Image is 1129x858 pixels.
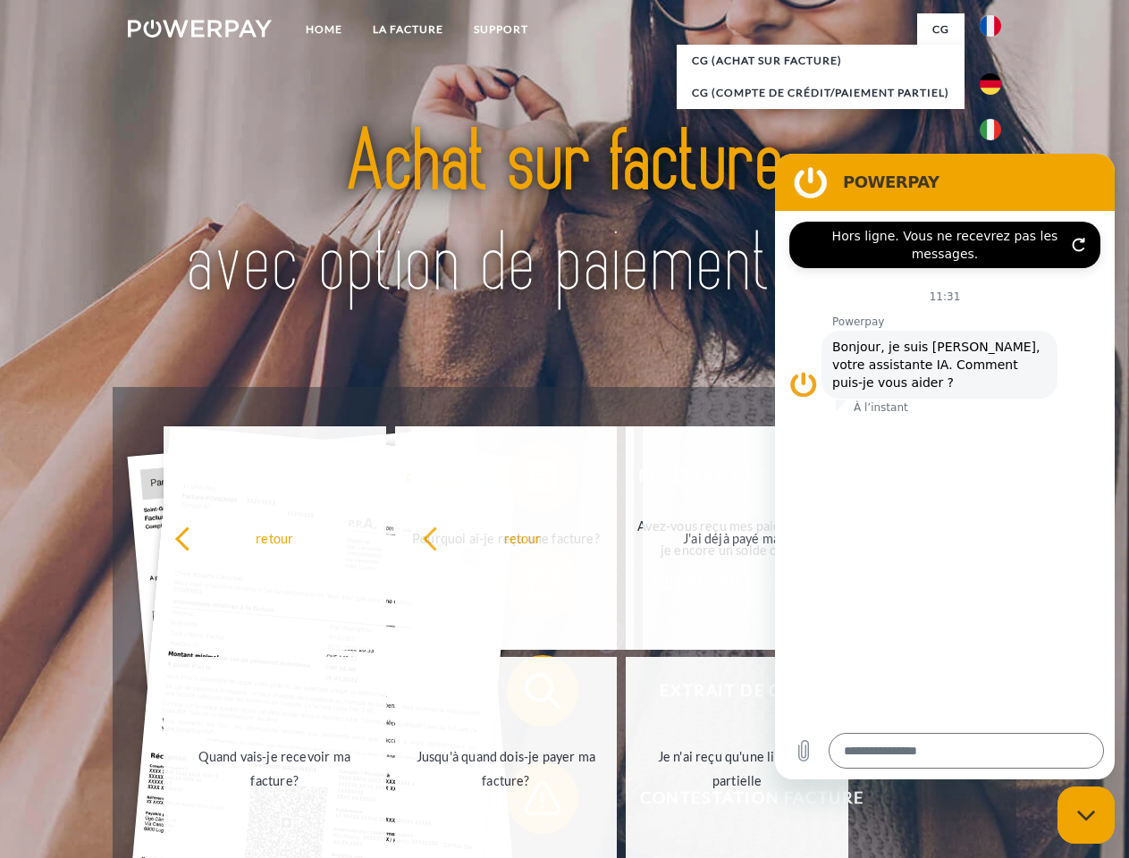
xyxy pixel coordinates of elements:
[980,119,1001,140] img: it
[653,526,855,550] div: J'ai déjà payé ma facture
[459,13,543,46] a: Support
[980,73,1001,95] img: de
[406,744,607,793] div: Jusqu'à quand dois-je payer ma facture?
[291,13,358,46] a: Home
[677,77,965,109] a: CG (Compte de crédit/paiement partiel)
[775,154,1115,779] iframe: Fenêtre de messagerie
[171,86,958,342] img: title-powerpay_fr.svg
[128,20,272,38] img: logo-powerpay-white.svg
[174,526,375,550] div: retour
[1057,786,1115,844] iframe: Bouton de lancement de la fenêtre de messagerie, conversation en cours
[358,13,459,46] a: LA FACTURE
[677,45,965,77] a: CG (achat sur facture)
[980,15,1001,37] img: fr
[636,744,838,793] div: Je n'ai reçu qu'une livraison partielle
[917,13,965,46] a: CG
[422,526,623,550] div: retour
[174,744,375,793] div: Quand vais-je recevoir ma facture?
